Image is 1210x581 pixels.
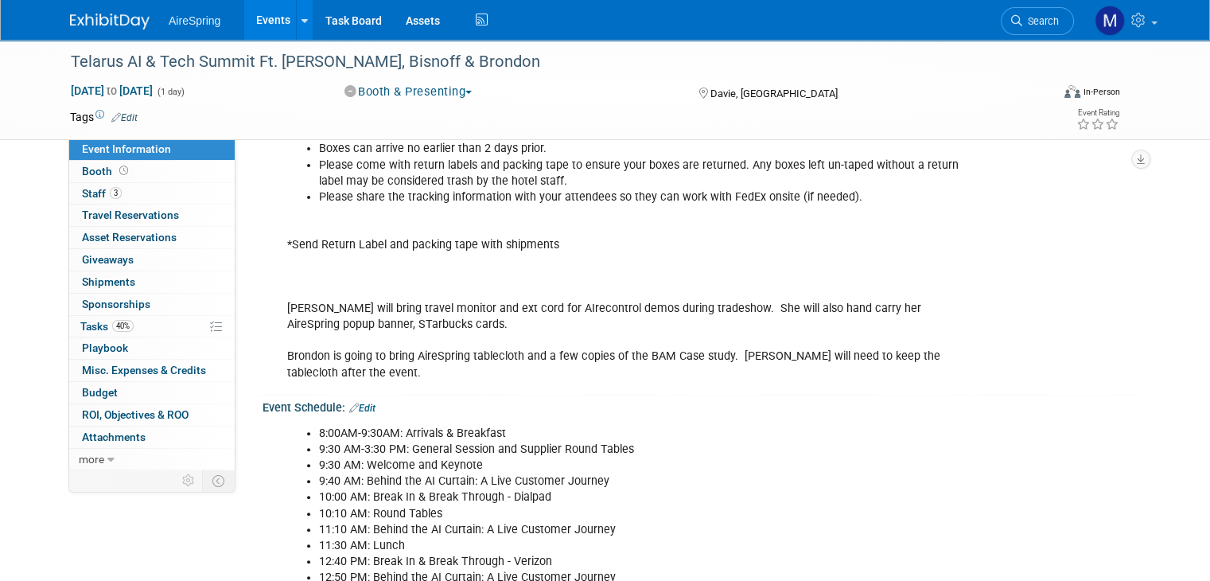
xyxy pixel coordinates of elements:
[1001,7,1074,35] a: Search
[69,183,235,205] a: Staff3
[69,205,235,226] a: Travel Reservations
[710,88,838,99] span: Davie, [GEOGRAPHIC_DATA]
[112,320,134,332] span: 40%
[319,522,960,538] li: 11:10 AM: Behind the AI Curtain: A Live Customer Journey
[319,489,960,505] li: 10:00 AM: Break In & Break Through - Dialpad
[69,404,235,426] a: ROI, Objectives & ROO
[82,298,150,310] span: Sponsorships
[104,84,119,97] span: to
[69,138,235,160] a: Event Information
[69,449,235,470] a: more
[82,165,131,177] span: Booth
[319,189,960,205] li: Please share the tracking information with your attendees so they can work with FedEx onsite (if ...
[319,474,960,489] li: 9:40 AM: Behind the AI Curtain: A Live Customer Journey
[319,554,960,570] li: 12:40 PM: Break In & Break Through - Verizon
[1064,85,1080,98] img: Format-Inperson.png
[69,249,235,271] a: Giveaways
[116,165,131,177] span: Booth not reserved yet
[70,109,138,125] td: Tags
[82,408,189,421] span: ROI, Objectives & ROO
[70,84,154,98] span: [DATE] [DATE]
[65,48,1031,76] div: Telarus AI & Tech Summit Ft. [PERSON_NAME], Bisnoff & Brondon
[82,431,146,443] span: Attachments
[203,470,235,491] td: Toggle Event Tabs
[319,506,960,522] li: 10:10 AM: Round Tables
[69,316,235,337] a: Tasks40%
[69,382,235,404] a: Budget
[69,337,235,359] a: Playbook
[319,442,960,458] li: 9:30 AM-3:30 PM: General Session and Supplier Round Tables
[319,538,960,554] li: 11:30 AM: Lunch
[70,14,150,29] img: ExhibitDay
[82,231,177,244] span: Asset Reservations
[319,458,960,474] li: 9:30 AM: Welcome and Keynote
[319,426,960,442] li: 8:00AM-9:30AM: Arrivals & Breakfast
[276,6,970,389] div: (Guest Name)( c/o FedEx Office at [GEOGRAPHIC_DATA] [STREET_ADDRESS] [GEOGRAPHIC_DATA] Telarus AI...
[82,253,134,266] span: Giveaways
[111,112,138,123] a: Edit
[82,187,122,200] span: Staff
[965,83,1120,107] div: Event Format
[82,364,206,376] span: Misc. Expenses & Credits
[1076,109,1119,117] div: Event Rating
[110,187,122,199] span: 3
[69,294,235,315] a: Sponsorships
[319,158,960,189] li: Please come with return labels and packing tape to ensure your boxes are returned. Any boxes left...
[339,84,479,100] button: Booth & Presenting
[82,209,179,221] span: Travel Reservations
[79,453,104,466] span: more
[82,142,171,155] span: Event Information
[69,427,235,448] a: Attachments
[169,14,220,27] span: AireSpring
[69,271,235,293] a: Shipments
[319,141,960,157] li: Boxes can arrive no earlier than 2 days prior.
[82,341,128,354] span: Playbook
[82,386,118,399] span: Budget
[80,320,134,333] span: Tasks
[69,227,235,248] a: Asset Reservations
[82,275,135,288] span: Shipments
[69,161,235,182] a: Booth
[349,403,375,414] a: Edit
[69,360,235,381] a: Misc. Expenses & Credits
[1095,6,1125,36] img: Matthew Peck
[1022,15,1059,27] span: Search
[263,396,1140,416] div: Event Schedule:
[175,470,203,491] td: Personalize Event Tab Strip
[156,87,185,97] span: (1 day)
[1083,86,1120,98] div: In-Person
